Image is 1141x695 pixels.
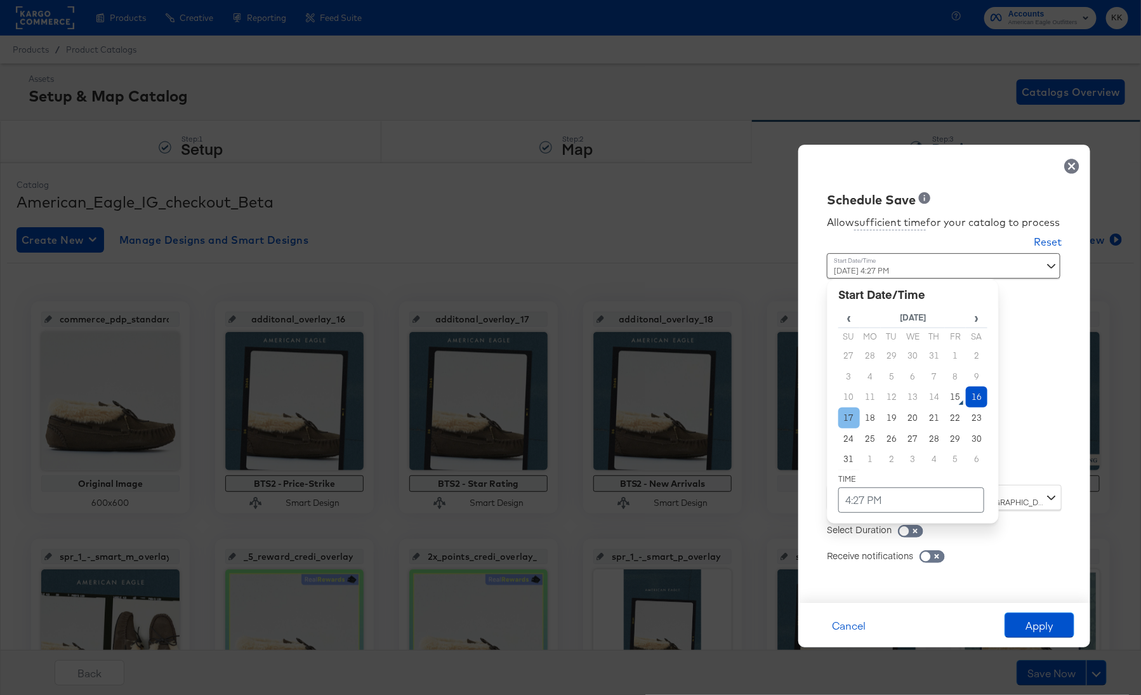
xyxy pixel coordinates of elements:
[966,328,987,345] th: Sa
[902,328,924,345] th: We
[860,428,881,449] td: 25
[838,387,860,407] td: 10
[814,612,884,638] button: Cancel
[860,328,881,345] th: Mo
[966,387,987,407] td: 16
[838,487,984,513] td: 4:27 PM
[902,387,924,407] td: 13
[945,407,966,428] td: 22
[881,428,902,449] td: 26
[860,307,966,328] th: [DATE]
[902,366,924,387] td: 6
[1034,235,1062,249] div: Reset
[881,407,902,428] td: 19
[1005,612,1074,638] button: Apply
[881,449,902,470] td: 2
[1034,235,1062,253] button: Reset
[860,407,881,428] td: 18
[923,428,945,449] td: 28
[945,387,966,407] td: 15
[945,428,966,449] td: 29
[923,345,945,366] td: 31
[827,191,916,209] div: Schedule Save
[838,328,860,345] th: Su
[827,549,913,562] div: Receive notifications
[838,407,860,428] td: 17
[966,366,987,387] td: 9
[945,328,966,345] th: Fr
[945,449,966,470] td: 5
[881,366,902,387] td: 5
[966,345,987,366] td: 2
[838,366,860,387] td: 3
[902,428,924,449] td: 27
[881,387,902,407] td: 12
[902,345,924,366] td: 30
[838,345,860,366] td: 27
[839,308,859,327] span: ‹
[827,523,892,536] div: Select Duration
[966,407,987,428] td: 23
[881,328,902,345] th: Tu
[923,387,945,407] td: 14
[854,215,926,230] div: sufficient time
[838,449,860,470] td: 31
[966,449,987,470] td: 6
[923,328,945,345] th: Th
[902,449,924,470] td: 3
[923,449,945,470] td: 4
[860,366,881,387] td: 4
[860,345,881,366] td: 28
[902,407,924,428] td: 20
[966,308,987,327] span: ›
[923,366,945,387] td: 7
[945,366,966,387] td: 8
[923,407,945,428] td: 21
[945,345,966,366] td: 1
[860,449,881,470] td: 1
[827,215,1062,230] div: Allow for your catalog to process
[966,428,987,449] td: 30
[838,428,860,449] td: 24
[860,387,881,407] td: 11
[881,345,902,366] td: 29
